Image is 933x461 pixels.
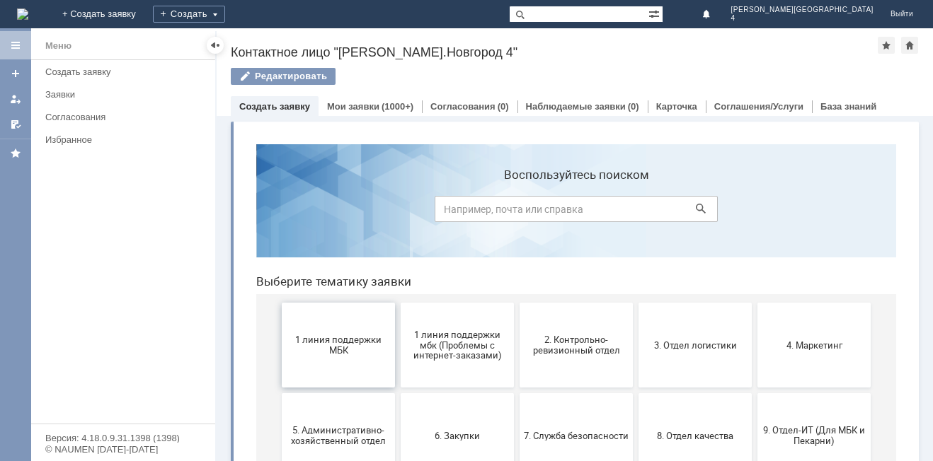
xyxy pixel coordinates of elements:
[41,292,146,313] span: 5. Административно-хозяйственный отдел
[156,170,269,255] button: 1 линия поддержки мбк (Проблемы с интернет-заказами)
[279,202,384,223] span: 2. Контрольно-ревизионный отдел
[45,89,207,100] div: Заявки
[513,351,626,436] button: Финансовый отдел
[878,37,895,54] div: Добавить в избранное
[4,113,27,136] a: Мои согласования
[160,387,265,398] span: Отдел ИТ (1С)
[160,297,265,308] span: 6. Закупки
[275,351,388,436] button: Отдел-ИТ (Битрикс24 и CRM)
[156,351,269,436] button: Отдел ИТ (1С)
[45,66,207,77] div: Создать заявку
[648,6,663,20] span: Расширенный поиск
[190,35,473,49] label: Воспользуйтесь поиском
[45,445,201,454] div: © NAUMEN [DATE]-[DATE]
[40,106,212,128] a: Согласования
[398,387,503,398] span: Отдел-ИТ (Офис)
[628,101,639,112] div: (0)
[498,101,509,112] div: (0)
[153,6,225,23] div: Создать
[45,433,201,443] div: Версия: 4.18.0.9.31.1398 (1398)
[731,6,874,14] span: [PERSON_NAME][GEOGRAPHIC_DATA]
[207,37,224,54] div: Скрыть меню
[398,297,503,308] span: 8. Отдел качества
[160,196,265,228] span: 1 линия поддержки мбк (Проблемы с интернет-заказами)
[4,62,27,85] a: Создать заявку
[394,170,507,255] button: 3. Отдел логистики
[37,170,150,255] button: 1 линия поддержки МБК
[41,202,146,223] span: 1 линия поддержки МБК
[382,101,413,112] div: (1000+)
[275,260,388,345] button: 7. Служба безопасности
[901,37,918,54] div: Сделать домашней страницей
[714,101,803,112] a: Соглашения/Услуги
[40,61,212,83] a: Создать заявку
[156,260,269,345] button: 6. Закупки
[398,206,503,217] span: 3. Отдел логистики
[513,260,626,345] button: 9. Отдел-ИТ (Для МБК и Пекарни)
[656,101,697,112] a: Карточка
[275,170,388,255] button: 2. Контрольно-ревизионный отдел
[45,37,71,54] div: Меню
[239,101,310,112] a: Создать заявку
[327,101,379,112] a: Мои заявки
[4,88,27,110] a: Мои заявки
[190,63,473,89] input: Например, почта или справка
[820,101,876,112] a: База знаний
[394,351,507,436] button: Отдел-ИТ (Офис)
[37,260,150,345] button: 5. Административно-хозяйственный отдел
[45,134,191,145] div: Избранное
[517,387,622,398] span: Финансовый отдел
[37,351,150,436] button: Бухгалтерия (для мбк)
[17,8,28,20] img: logo
[526,101,626,112] a: Наблюдаемые заявки
[17,8,28,20] a: Перейти на домашнюю страницу
[231,45,878,59] div: Контактное лицо "[PERSON_NAME].Новгород 4"
[45,112,207,122] div: Согласования
[279,297,384,308] span: 7. Служба безопасности
[394,260,507,345] button: 8. Отдел качества
[40,83,212,105] a: Заявки
[513,170,626,255] button: 4. Маркетинг
[279,383,384,404] span: Отдел-ИТ (Битрикс24 и CRM)
[430,101,496,112] a: Согласования
[517,292,622,313] span: 9. Отдел-ИТ (Для МБК и Пекарни)
[517,206,622,217] span: 4. Маркетинг
[11,141,651,156] header: Выберите тематику заявки
[41,387,146,398] span: Бухгалтерия (для мбк)
[731,14,874,23] span: 4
